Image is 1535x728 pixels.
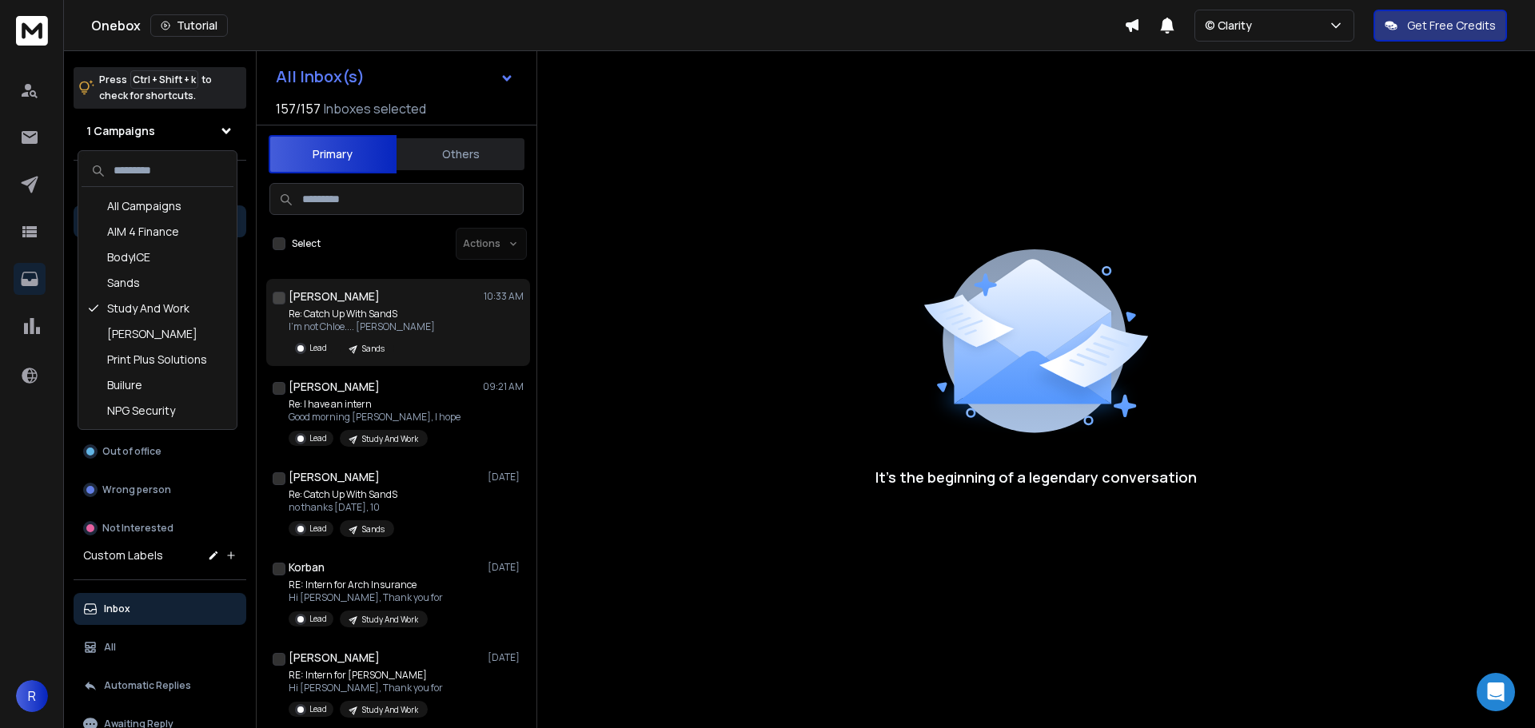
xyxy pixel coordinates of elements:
p: 10:33 AM [484,290,524,303]
p: Lead [309,703,327,715]
p: RE: Intern for Arch Insurance [289,579,443,591]
h3: Inboxes selected [324,99,426,118]
button: Tutorial [150,14,228,37]
p: Re: I have an intern [289,398,460,411]
p: It’s the beginning of a legendary conversation [875,466,1197,488]
p: Get Free Credits [1407,18,1496,34]
div: Open Intercom Messenger [1477,673,1515,711]
h3: Custom Labels [83,547,163,563]
p: no thanks [DATE], 10 [289,501,397,514]
div: Builure [82,372,233,398]
div: Ecogreen [82,424,233,449]
div: AIM 4 Finance [82,219,233,245]
p: All [104,641,116,654]
p: Lead [309,613,327,625]
p: [DATE] [488,561,524,574]
p: RE: Intern for [PERSON_NAME] [289,669,443,682]
p: [DATE] [488,651,524,664]
p: Study And Work [362,614,418,626]
h1: Korban [289,559,325,575]
h1: [PERSON_NAME] [289,650,380,666]
p: Out of office [102,445,161,458]
p: Sands [362,523,385,535]
p: I'm not Chloe.... [PERSON_NAME] [289,320,435,333]
p: Sands [362,343,385,355]
p: © Clarity [1205,18,1258,34]
p: Not Interested [102,522,173,535]
div: BodyICE [82,245,233,270]
span: R [16,680,48,712]
button: Primary [269,135,397,173]
div: [PERSON_NAME] [82,321,233,347]
p: Lead [309,432,327,444]
p: Re: Catch Up With SandS [289,488,397,501]
div: Study And Work [82,296,233,321]
p: Press to check for shortcuts. [99,72,212,104]
div: NPG Security [82,398,233,424]
h1: All Inbox(s) [276,69,365,85]
p: Re: Catch Up With SandS [289,308,435,320]
p: Hi [PERSON_NAME], Thank you for [289,591,443,604]
span: Ctrl + Shift + k [130,70,198,89]
button: Others [397,137,524,172]
h1: [PERSON_NAME] [289,379,380,395]
p: Wrong person [102,483,171,496]
div: Print Plus Solutions [82,347,233,372]
div: All Campaigns [82,193,233,219]
h1: 1 Campaigns [86,123,155,139]
h1: [PERSON_NAME] [289,469,380,485]
p: 09:21 AM [483,380,524,393]
p: Study And Work [362,433,418,445]
h3: Filters [74,173,246,196]
p: [DATE] [488,471,524,483]
span: 157 / 157 [276,99,321,118]
p: Lead [309,342,327,354]
p: Study And Work [362,704,418,716]
p: Automatic Replies [104,679,191,692]
label: Select [292,237,321,250]
p: Lead [309,523,327,535]
p: Good morning [PERSON_NAME], I hope [289,411,460,424]
h1: [PERSON_NAME] [289,288,380,304]
div: Sands [82,270,233,296]
p: Inbox [104,603,130,615]
div: Onebox [91,14,1124,37]
p: Hi [PERSON_NAME], Thank you for [289,682,443,694]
